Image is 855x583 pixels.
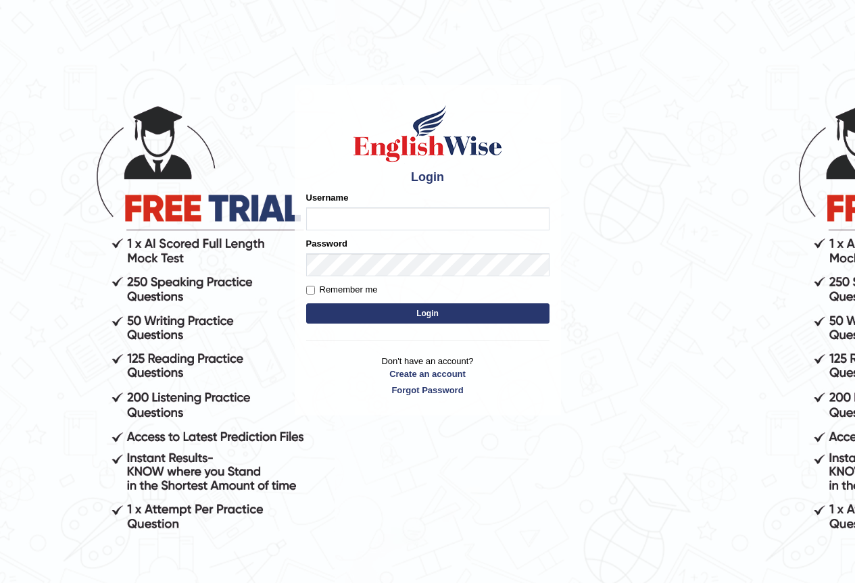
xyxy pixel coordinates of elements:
button: Login [306,303,549,324]
label: Remember me [306,283,378,297]
label: Username [306,191,349,204]
h4: Login [306,171,549,184]
label: Password [306,237,347,250]
a: Create an account [306,367,549,380]
img: Logo of English Wise sign in for intelligent practice with AI [351,103,505,164]
a: Forgot Password [306,384,549,397]
input: Remember me [306,286,315,295]
p: Don't have an account? [306,355,549,397]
